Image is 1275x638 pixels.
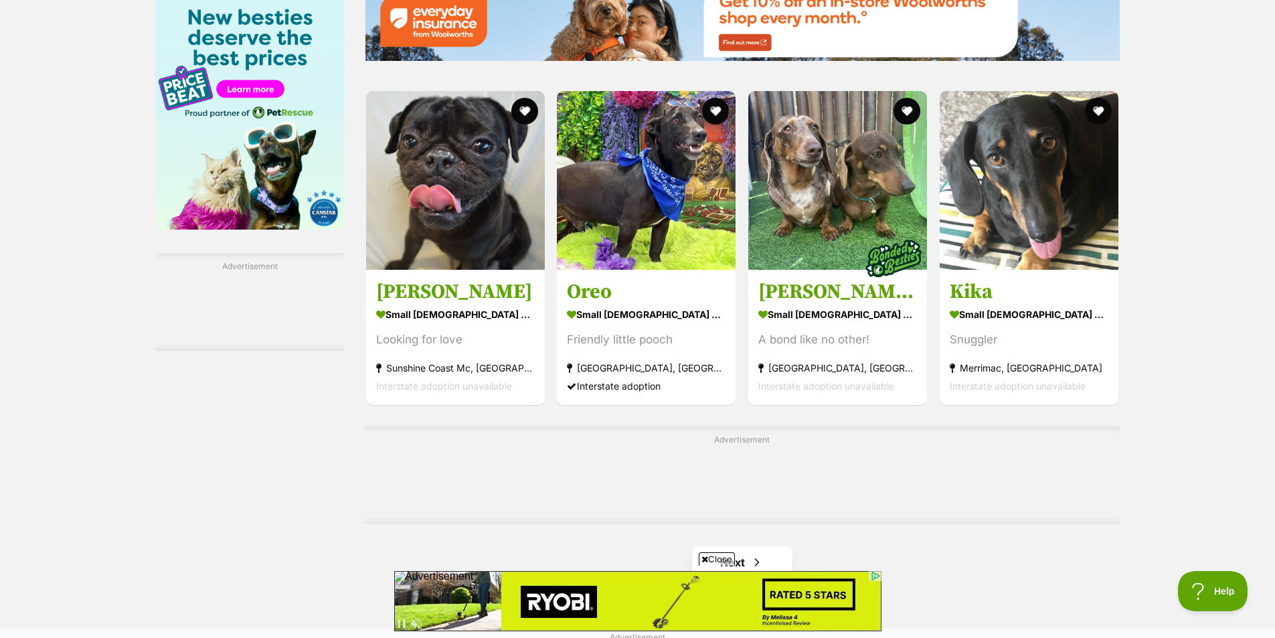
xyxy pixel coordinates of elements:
div: Friendly little pooch [567,331,726,349]
iframe: Help Scout Beacon - Open [1178,571,1248,611]
iframe: Advertisement [394,571,881,631]
img: bonded besties [860,225,927,292]
h3: Oreo [567,279,726,305]
a: [PERSON_NAME] and [PERSON_NAME] small [DEMOGRAPHIC_DATA] Dog A bond like no other! [GEOGRAPHIC_DA... [748,269,927,405]
button: favourite [702,98,729,125]
a: [PERSON_NAME] small [DEMOGRAPHIC_DATA] Dog Looking for love Sunshine Coast Mc, [GEOGRAPHIC_DATA] ... [366,269,545,405]
h3: [PERSON_NAME] [376,279,535,305]
button: favourite [894,98,920,125]
div: Snuggler [950,331,1108,349]
strong: small [DEMOGRAPHIC_DATA] Dog [567,305,726,324]
div: Interstate adoption [567,377,726,395]
span: Interstate adoption unavailable [376,380,512,392]
span: Close [699,552,735,566]
button: favourite [1085,98,1112,125]
strong: small [DEMOGRAPHIC_DATA] Dog [758,305,917,324]
strong: [GEOGRAPHIC_DATA], [GEOGRAPHIC_DATA] [567,359,726,377]
img: Marley and Truffles - Dachshund (Miniature Smooth Haired) Dog [748,91,927,270]
button: favourite [511,98,537,125]
img: Oreo - Fox Terrier (Smooth) Dog [557,91,736,270]
h3: [PERSON_NAME] and [PERSON_NAME] [758,279,917,305]
div: A bond like no other! [758,331,917,349]
strong: small [DEMOGRAPHIC_DATA] Dog [950,305,1108,324]
strong: Merrimac, [GEOGRAPHIC_DATA] [950,359,1108,377]
span: Interstate adoption unavailable [758,380,894,392]
a: Next page [692,546,792,578]
img: Kika - Dachshund Dog [940,91,1118,270]
nav: Pagination [365,546,1120,578]
a: Kika small [DEMOGRAPHIC_DATA] Dog Snuggler Merrimac, [GEOGRAPHIC_DATA] Interstate adoption unavai... [940,269,1118,405]
strong: Sunshine Coast Mc, [GEOGRAPHIC_DATA] [376,359,535,377]
a: Oreo small [DEMOGRAPHIC_DATA] Dog Friendly little pooch [GEOGRAPHIC_DATA], [GEOGRAPHIC_DATA] Inte... [557,269,736,405]
div: Advertisement [365,426,1120,524]
strong: [GEOGRAPHIC_DATA], [GEOGRAPHIC_DATA] [758,359,917,377]
div: Looking for love [376,331,535,349]
h3: Kika [950,279,1108,305]
img: Gary - Pug Dog [366,91,545,270]
span: Interstate adoption unavailable [950,380,1086,392]
div: Advertisement [156,253,345,351]
strong: small [DEMOGRAPHIC_DATA] Dog [376,305,535,324]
